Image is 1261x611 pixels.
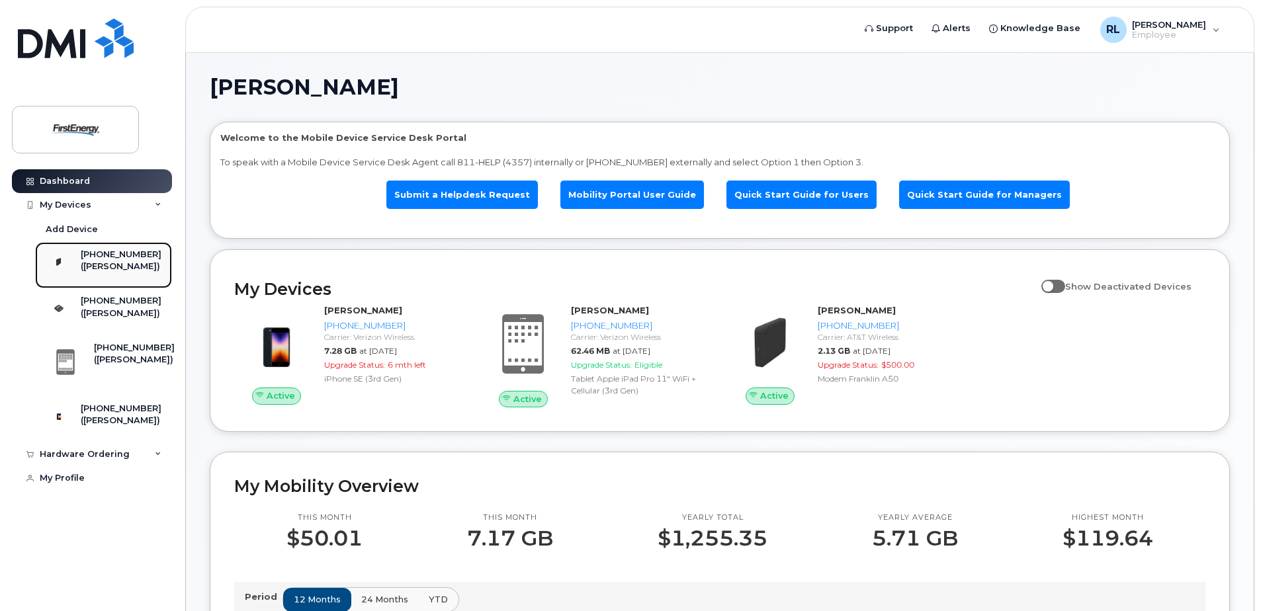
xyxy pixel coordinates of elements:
[359,346,397,356] span: at [DATE]
[210,77,399,97] span: [PERSON_NAME]
[818,319,953,332] div: [PHONE_NUMBER]
[560,181,704,209] a: Mobility Portal User Guide
[818,331,953,343] div: Carrier: AT&T Wireless
[872,512,958,523] p: Yearly average
[571,373,707,395] div: Tablet Apple iPad Pro 11" WiFi + Cellular (3rd Gen)
[760,389,789,402] span: Active
[1041,274,1052,284] input: Show Deactivated Devices
[658,512,767,523] p: Yearly total
[286,526,363,550] p: $50.01
[324,373,460,384] div: iPhone SE (3rd Gen)
[467,526,553,550] p: 7.17 GB
[613,346,650,356] span: at [DATE]
[726,181,877,209] a: Quick Start Guide for Users
[429,593,448,606] span: YTD
[245,591,283,603] p: Period
[872,526,958,550] p: 5.71 GB
[571,331,707,343] div: Carrier: Verizon Wireless
[818,305,896,315] strong: [PERSON_NAME]
[571,360,632,370] span: Upgrade Status:
[818,373,953,384] div: Modem Franklin A50
[818,346,850,356] span: 2.13 GB
[324,346,357,356] span: 7.28 GB
[881,360,914,370] span: $500.00
[1063,526,1153,550] p: $119.64
[571,305,649,315] strong: [PERSON_NAME]
[324,305,402,315] strong: [PERSON_NAME]
[361,593,408,606] span: 24 months
[1065,281,1192,292] span: Show Deactivated Devices
[245,311,308,374] img: image20231002-3703462-1angbar.jpeg
[818,360,879,370] span: Upgrade Status:
[267,389,295,402] span: Active
[634,360,662,370] span: Eligible
[467,512,553,523] p: This month
[658,526,767,550] p: $1,255.35
[899,181,1070,209] a: Quick Start Guide for Managers
[1203,553,1251,601] iframe: Messenger Launcher
[234,279,1035,299] h2: My Devices
[234,304,465,405] a: Active[PERSON_NAME][PHONE_NUMBER]Carrier: Verizon Wireless7.28 GBat [DATE]Upgrade Status:6 mth le...
[1063,512,1153,523] p: Highest month
[324,331,460,343] div: Carrier: Verizon Wireless
[513,393,542,405] span: Active
[286,512,363,523] p: This month
[234,476,1205,496] h2: My Mobility Overview
[571,346,610,356] span: 62.46 MB
[220,156,1219,169] p: To speak with a Mobile Device Service Desk Agent call 811-HELP (4357) internally or [PHONE_NUMBER...
[853,346,891,356] span: at [DATE]
[324,360,385,370] span: Upgrade Status:
[481,304,712,407] a: Active[PERSON_NAME][PHONE_NUMBER]Carrier: Verizon Wireless62.46 MBat [DATE]Upgrade Status:Eligibl...
[728,304,959,405] a: Active[PERSON_NAME][PHONE_NUMBER]Carrier: AT&T Wireless2.13 GBat [DATE]Upgrade Status:$500.00Mode...
[571,319,707,332] div: [PHONE_NUMBER]
[220,132,1219,144] p: Welcome to the Mobile Device Service Desk Portal
[386,181,538,209] a: Submit a Helpdesk Request
[388,360,426,370] span: 6 mth left
[738,311,802,374] img: image20231002-3703462-1vzb8k.jpeg
[324,319,460,332] div: [PHONE_NUMBER]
